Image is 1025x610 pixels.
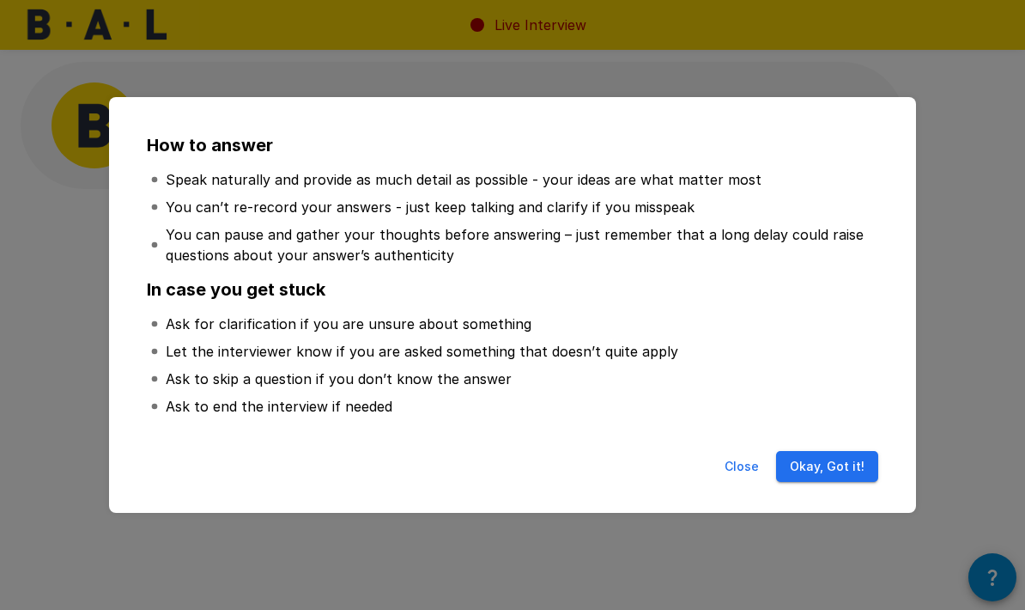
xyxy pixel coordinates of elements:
[776,451,878,483] button: Okay, Got it!
[166,396,392,417] p: Ask to end the interview if needed
[166,369,512,389] p: Ask to skip a question if you don’t know the answer
[147,135,273,156] b: How to answer
[166,197,694,217] p: You can’t re-record your answers - just keep talking and clarify if you misspeak
[166,224,875,265] p: You can pause and gather your thoughts before answering – just remember that a long delay could r...
[166,169,761,190] p: Speak naturally and provide as much detail as possible - your ideas are what matter most
[166,341,678,362] p: Let the interviewer know if you are asked something that doesn’t quite apply
[147,279,325,300] b: In case you get stuck
[166,314,531,334] p: Ask for clarification if you are unsure about something
[714,451,769,483] button: Close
